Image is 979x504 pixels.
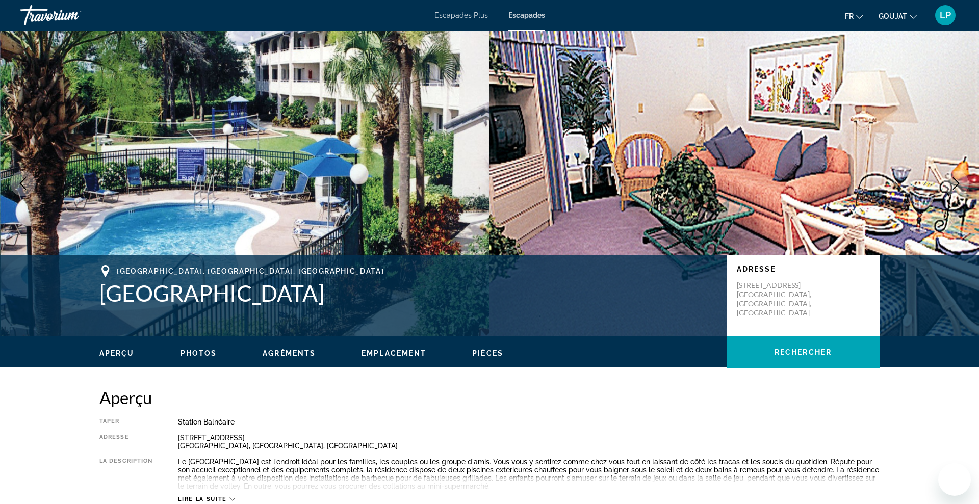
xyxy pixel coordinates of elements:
iframe: Bouton de lancement de la fenêtre de messagerie [938,463,971,496]
button: Previous image [10,171,36,196]
button: Lire la suite [178,495,235,503]
button: Rechercher [727,336,880,368]
a: Escapades [508,11,545,19]
button: Emplacement [362,349,426,358]
span: Emplacement [362,349,426,357]
div: Station balnéaire [178,418,880,426]
h2: Aperçu [99,387,880,408]
a: Travorium [20,2,122,29]
button: Menu utilisateur [932,5,959,26]
div: Le [GEOGRAPHIC_DATA] est l'endroit idéal pour les familles, les couples ou les groupe d'amis. Vou... [178,458,880,490]
span: Rechercher [775,348,832,356]
font: fr [845,12,854,20]
button: Next image [943,171,969,196]
div: Taper [99,418,152,426]
a: Escapades Plus [434,11,488,19]
span: Agréments [263,349,316,357]
div: [STREET_ADDRESS] [GEOGRAPHIC_DATA], [GEOGRAPHIC_DATA], [GEOGRAPHIC_DATA] [178,434,880,450]
button: Changer de devise [879,9,917,23]
button: Changer de langue [845,9,863,23]
h1: [GEOGRAPHIC_DATA] [99,280,716,306]
button: Agréments [263,349,316,358]
p: [STREET_ADDRESS] [GEOGRAPHIC_DATA], [GEOGRAPHIC_DATA], [GEOGRAPHIC_DATA] [737,281,818,317]
span: Pièces [472,349,503,357]
font: GOUJAT [879,12,907,20]
div: Adresse [99,434,152,450]
span: Aperçu [99,349,135,357]
span: Lire la suite [178,496,226,502]
span: [GEOGRAPHIC_DATA], [GEOGRAPHIC_DATA], [GEOGRAPHIC_DATA] [117,267,384,275]
button: Photos [181,349,217,358]
button: Pièces [472,349,503,358]
button: Aperçu [99,349,135,358]
span: Photos [181,349,217,357]
div: La description [99,458,152,490]
font: LP [940,10,951,20]
p: Adresse [737,265,869,273]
